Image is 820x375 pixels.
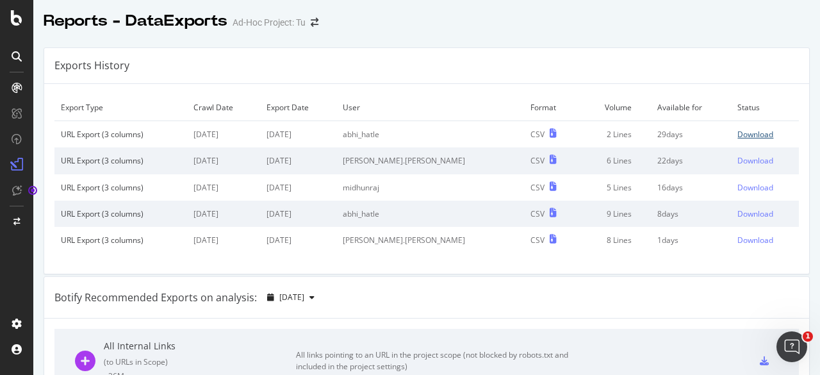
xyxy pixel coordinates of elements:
[311,18,318,27] div: arrow-right-arrow-left
[260,147,336,174] td: [DATE]
[187,201,260,227] td: [DATE]
[737,208,792,219] a: Download
[336,174,524,201] td: midhunraj
[737,182,773,193] div: Download
[233,16,306,29] div: Ad-Hoc Project: Tu
[54,58,129,73] div: Exports History
[651,174,731,201] td: 16 days
[187,147,260,174] td: [DATE]
[803,331,813,342] span: 1
[260,201,336,227] td: [DATE]
[61,129,181,140] div: URL Export (3 columns)
[651,147,731,174] td: 22 days
[530,155,545,166] div: CSV
[524,94,578,121] td: Format
[651,227,731,253] td: 1 days
[187,121,260,148] td: [DATE]
[578,174,652,201] td: 5 Lines
[737,208,773,219] div: Download
[27,185,38,196] div: Tooltip anchor
[737,155,792,166] a: Download
[187,174,260,201] td: [DATE]
[61,235,181,246] div: URL Export (3 columns)
[262,287,320,308] button: [DATE]
[336,94,524,121] td: User
[737,129,773,140] div: Download
[578,147,652,174] td: 6 Lines
[336,227,524,253] td: [PERSON_NAME].[PERSON_NAME]
[260,227,336,253] td: [DATE]
[578,121,652,148] td: 2 Lines
[61,155,181,166] div: URL Export (3 columns)
[651,94,731,121] td: Available for
[578,201,652,227] td: 9 Lines
[530,208,545,219] div: CSV
[336,121,524,148] td: abhi_hatle
[737,129,792,140] a: Download
[760,356,769,365] div: csv-export
[187,94,260,121] td: Crawl Date
[530,129,545,140] div: CSV
[530,182,545,193] div: CSV
[104,340,296,353] div: All Internal Links
[737,235,773,246] div: Download
[737,182,792,193] a: Download
[530,235,545,246] div: CSV
[776,331,807,362] iframe: Intercom live chat
[61,182,181,193] div: URL Export (3 columns)
[187,227,260,253] td: [DATE]
[578,227,652,253] td: 8 Lines
[737,155,773,166] div: Download
[260,174,336,201] td: [DATE]
[260,121,336,148] td: [DATE]
[54,290,257,305] div: Botify Recommended Exports on analysis:
[578,94,652,121] td: Volume
[44,10,227,32] div: Reports - DataExports
[651,121,731,148] td: 29 days
[279,292,304,303] span: 2025 Sep. 10th
[104,356,296,367] div: ( to URLs in Scope )
[731,94,799,121] td: Status
[737,235,792,246] a: Download
[336,147,524,174] td: [PERSON_NAME].[PERSON_NAME]
[296,349,584,372] div: All links pointing to an URL in the project scope (not blocked by robots.txt and included in the ...
[336,201,524,227] td: abhi_hatle
[260,94,336,121] td: Export Date
[61,208,181,219] div: URL Export (3 columns)
[651,201,731,227] td: 8 days
[54,94,187,121] td: Export Type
